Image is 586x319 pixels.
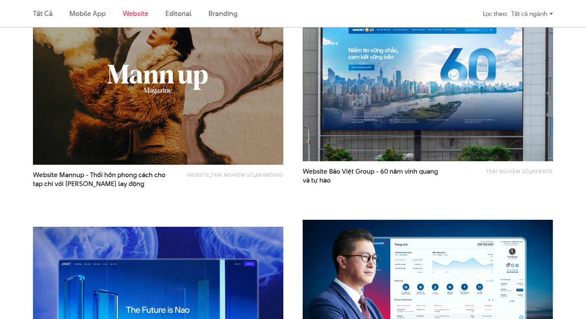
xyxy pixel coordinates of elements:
div: , , [183,171,283,185]
a: Website [531,168,553,175]
div: Lọc theo: [483,7,507,21]
a: Branding [209,9,237,18]
a: Tất cả [33,9,52,18]
span: Website Mannup - Thổi hồn phong cách cho [33,171,171,188]
a: Editorial [165,9,191,18]
span: Website Bảo Việt Group - 60 năm vinh quang [303,167,440,185]
a: Website Bảo Việt Group - 60 năm vinh quangvà tự hào [303,167,440,185]
div: Tất cả ngành [511,7,553,21]
a: Website Mannup - Thổi hồn phong cách chotạp chí với [PERSON_NAME] lay động [33,171,171,188]
a: Trải nghiệm số [211,171,254,178]
a: Trải nghiệm số [486,168,529,175]
a: Branding [255,171,283,178]
a: Website [123,9,148,18]
a: Mobile app [69,9,105,18]
a: Website [187,171,210,178]
span: và tự hào [303,176,331,185]
span: tạp chí với [PERSON_NAME] lay động [33,179,144,188]
div: , [453,167,553,181]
